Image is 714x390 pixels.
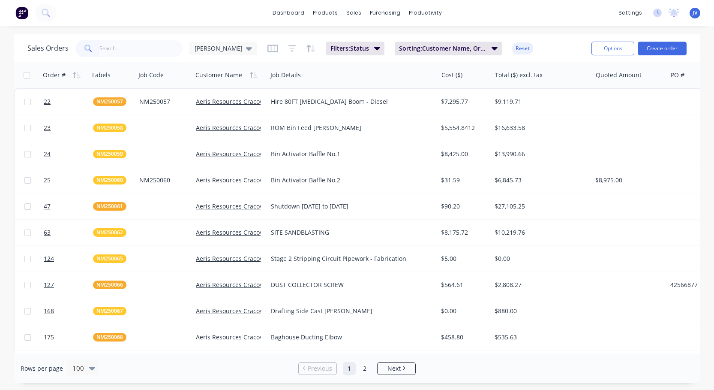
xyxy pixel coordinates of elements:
[495,254,584,263] div: $0.00
[96,254,123,263] span: NM250065
[309,6,342,19] div: products
[271,228,426,237] div: SITE SANDBLASTING
[596,71,642,79] div: Quoted Amount
[378,364,415,373] a: Next page
[44,228,51,237] span: 63
[330,44,369,53] span: Filters: Status
[441,176,486,184] div: $31.59
[591,42,634,55] button: Options
[271,97,426,106] div: Hire 80FT [MEDICAL_DATA] Boom - Diesel
[195,71,242,79] div: Customer Name
[93,97,126,106] button: NM250057
[271,254,426,263] div: Stage 2 Stripping Circuit Pipework - Fabrication
[93,202,126,211] button: NM250061
[495,307,584,315] div: $880.00
[358,362,371,375] a: Page 2
[44,124,51,132] span: 23
[196,307,298,315] a: Aeris Resources Cracow Operations
[670,281,707,289] div: 42566877
[96,124,123,132] span: NM250058
[96,228,123,237] span: NM250062
[295,362,419,375] ul: Pagination
[196,254,298,263] a: Aeris Resources Cracow Operations
[99,40,183,57] input: Search...
[326,42,384,55] button: Filters:Status
[93,333,126,342] button: NM250068
[512,42,533,54] button: Reset
[671,71,684,79] div: PO #
[271,333,426,342] div: Baghouse Ducting Elbow
[44,272,93,298] a: 127
[44,150,51,158] span: 24
[343,362,356,375] a: Page 1 is your current page
[44,220,93,245] a: 63
[93,307,126,315] button: NM250067
[92,71,111,79] div: Labels
[441,307,486,315] div: $0.00
[196,176,298,184] a: Aeris Resources Cracow Operations
[96,176,123,184] span: NM250060
[366,6,405,19] div: purchasing
[441,254,486,263] div: $5.00
[96,307,123,315] span: NM250067
[93,281,126,289] button: NM250066
[44,115,93,141] a: 23
[93,150,126,158] button: NM250059
[405,6,446,19] div: productivity
[44,246,93,272] a: 124
[195,44,243,53] span: [PERSON_NAME]
[271,281,426,289] div: DUST COLLECTOR SCREW
[495,202,584,211] div: $27,105.25
[43,71,66,79] div: Order #
[93,254,126,263] button: NM250065
[495,150,584,158] div: $13,990.66
[441,281,486,289] div: $564.61
[44,176,51,184] span: 25
[44,89,93,115] a: 22
[44,254,54,263] span: 124
[196,97,298,106] a: Aeris Resources Cracow Operations
[441,228,486,237] div: $8,175.72
[196,333,298,341] a: Aeris Resources Cracow Operations
[96,97,123,106] span: NM250057
[96,281,123,289] span: NM250066
[271,150,426,158] div: Bin Activator Baffle No.1
[495,71,543,79] div: Total ($) excl. tax
[495,124,584,132] div: $16,633.58
[196,202,298,210] a: Aeris Resources Cracow Operations
[495,281,584,289] div: $2,808.27
[342,6,366,19] div: sales
[44,202,51,211] span: 47
[139,176,187,184] div: NM250060
[395,42,502,55] button: Sorting:Customer Name, Order #
[196,150,298,158] a: Aeris Resources Cracow Operations
[196,228,298,236] a: Aeris Resources Cracow Operations
[271,307,426,315] div: Drafting Side Cast [PERSON_NAME]
[44,97,51,106] span: 22
[399,44,486,53] span: Sorting: Customer Name, Order #
[270,71,301,79] div: Job Details
[139,97,187,106] div: NM250057
[387,364,401,373] span: Next
[441,333,486,342] div: $458.80
[441,71,462,79] div: Cost ($)
[638,42,687,55] button: Create order
[614,6,646,19] div: settings
[44,307,54,315] span: 168
[495,176,584,184] div: $6,845.73
[441,202,486,211] div: $90.20
[441,97,486,106] div: $7,295.77
[268,6,309,19] a: dashboard
[138,71,164,79] div: Job Code
[495,333,584,342] div: $535.63
[271,124,426,132] div: ROM Bin Feed [PERSON_NAME]
[96,150,123,158] span: NM250059
[299,364,336,373] a: Previous page
[495,228,584,237] div: $10,219.76
[96,333,123,342] span: NM250068
[44,167,93,193] a: 25
[693,9,697,17] span: JV
[595,176,660,184] div: $8,975.00
[271,202,426,211] div: Shutdown [DATE] to [DATE]
[196,281,298,289] a: Aeris Resources Cracow Operations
